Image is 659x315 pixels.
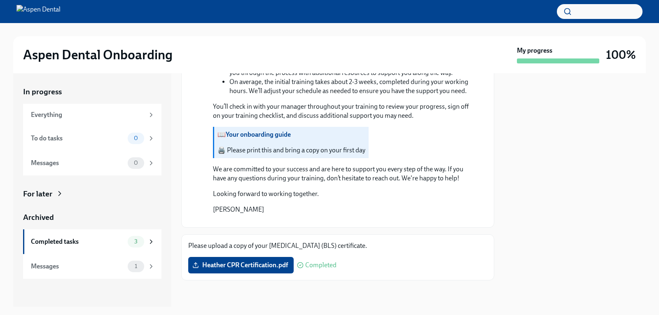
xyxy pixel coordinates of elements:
[517,46,552,55] strong: My progress
[213,189,319,198] p: Looking forward to working together.
[217,146,365,155] p: 🖨️ Please print this and bring a copy on your first day
[23,189,52,199] div: For later
[23,151,161,175] a: Messages0
[31,262,124,271] div: Messages
[23,126,161,151] a: To do tasks0
[31,110,144,119] div: Everything
[606,47,636,62] h3: 100%
[305,262,337,268] span: Completed
[23,212,161,223] a: Archived
[31,134,124,143] div: To do tasks
[129,160,143,166] span: 0
[129,238,143,245] span: 3
[23,104,161,126] a: Everything
[229,77,474,96] li: On average, the initial training takes about 2-3 weeks, completed during your working hours. We’l...
[23,229,161,254] a: Completed tasks3
[213,205,319,214] p: [PERSON_NAME]
[23,86,161,97] a: In progress
[31,237,124,246] div: Completed tasks
[226,131,291,138] a: Your onboarding guide
[188,257,294,273] label: Heather CPR Certification.pdf
[213,102,474,120] p: You’ll check in with your manager throughout your training to review your progress, sign off on y...
[213,165,474,183] p: We are committed to your success and are here to support you every step of the way. If you have a...
[217,130,365,139] p: 📖
[23,189,161,199] a: For later
[16,5,61,18] img: Aspen Dental
[31,159,124,168] div: Messages
[23,47,173,63] h2: Aspen Dental Onboarding
[130,263,142,269] span: 1
[188,241,487,250] p: Please upload a copy of your [MEDICAL_DATA] (BLS) certificate.
[23,254,161,279] a: Messages1
[129,135,143,141] span: 0
[194,261,288,269] span: Heather CPR Certification.pdf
